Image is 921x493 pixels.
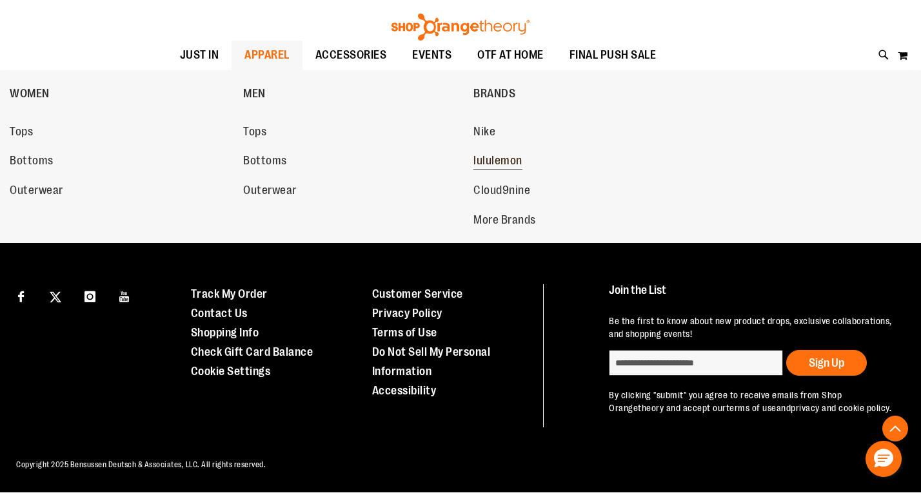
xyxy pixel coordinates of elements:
span: Nike [473,125,495,141]
a: Privacy Policy [372,307,442,320]
a: Check Gift Card Balance [191,345,313,358]
a: lululemon [473,150,694,173]
span: Tops [243,125,266,141]
button: Back To Top [882,416,908,441]
h4: Join the List [609,284,896,308]
span: Outerwear [10,184,63,200]
span: Sign Up [809,356,844,369]
span: JUST IN [180,41,219,70]
a: ACCESSORIES [302,41,400,70]
a: EVENTS [399,41,464,70]
a: Customer Service [372,287,463,300]
a: Cookie Settings [191,365,271,378]
img: Twitter [50,291,61,303]
span: Copyright 2025 Bensussen Deutsch & Associates, LLC. All rights reserved. [16,460,266,469]
input: enter email [609,350,783,376]
a: Visit our Youtube page [114,284,136,307]
a: Accessibility [372,384,437,397]
span: MEN [243,87,266,103]
a: Nike [473,121,694,144]
button: Hello, have a question? Let’s chat. [866,441,902,477]
span: FINAL PUSH SALE [569,41,657,70]
span: Bottoms [243,154,287,170]
a: Track My Order [191,287,268,300]
span: OTF AT HOME [477,41,544,70]
a: Visit our X page [45,284,67,307]
a: APPAREL [232,41,302,70]
span: Bottoms [10,154,54,170]
a: privacy and cookie policy. [791,403,891,413]
a: Visit our Instagram page [79,284,101,307]
span: Tops [10,125,33,141]
span: More Brands [473,213,536,229]
a: Contact Us [191,307,248,320]
a: Visit our Facebook page [10,284,32,307]
span: EVENTS [412,41,451,70]
img: Shop Orangetheory [390,14,531,41]
a: Do Not Sell My Personal Information [372,345,491,378]
span: lululemon [473,154,522,170]
a: MEN [243,77,467,110]
p: Be the first to know about new product drops, exclusive collaborations, and shopping events! [609,314,896,340]
span: Outerwear [243,184,297,200]
a: More Brands [473,209,694,232]
a: Cloud9nine [473,179,694,202]
a: BRANDS [473,77,700,110]
button: Sign Up [786,350,867,376]
a: FINAL PUSH SALE [557,41,669,70]
span: BRANDS [473,87,515,103]
a: terms of use [726,403,777,413]
span: ACCESSORIES [315,41,387,70]
a: Terms of Use [372,326,437,339]
p: By clicking "submit" you agree to receive emails from Shop Orangetheory and accept our and [609,389,896,414]
a: WOMEN [10,77,237,110]
a: OTF AT HOME [464,41,557,70]
a: JUST IN [167,41,232,70]
span: Cloud9nine [473,184,530,200]
span: WOMEN [10,87,50,103]
span: APPAREL [244,41,290,70]
a: Shopping Info [191,326,259,339]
